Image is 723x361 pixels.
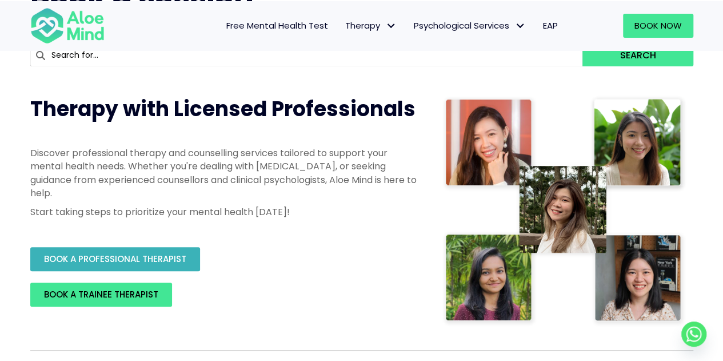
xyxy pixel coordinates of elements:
[226,19,328,31] span: Free Mental Health Test
[30,247,200,271] a: BOOK A PROFESSIONAL THERAPIST
[623,14,693,38] a: Book Now
[345,19,397,31] span: Therapy
[30,205,419,219] p: Start taking steps to prioritize your mental health [DATE]!
[681,322,706,347] a: Whatsapp
[30,146,419,200] p: Discover professional therapy and counselling services tailored to support your mental health nee...
[30,7,105,45] img: Aloe mind Logo
[30,45,583,66] input: Search for...
[119,14,566,38] nav: Menu
[414,19,526,31] span: Psychological Services
[634,19,682,31] span: Book Now
[30,94,416,124] span: Therapy with Licensed Professionals
[543,19,558,31] span: EAP
[534,14,566,38] a: EAP
[442,95,686,327] img: Therapist collage
[582,45,693,66] button: Search
[30,283,172,307] a: BOOK A TRAINEE THERAPIST
[44,288,158,300] span: BOOK A TRAINEE THERAPIST
[405,14,534,38] a: Psychological ServicesPsychological Services: submenu
[383,17,400,34] span: Therapy: submenu
[512,17,529,34] span: Psychological Services: submenu
[44,253,186,265] span: BOOK A PROFESSIONAL THERAPIST
[337,14,405,38] a: TherapyTherapy: submenu
[218,14,337,38] a: Free Mental Health Test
